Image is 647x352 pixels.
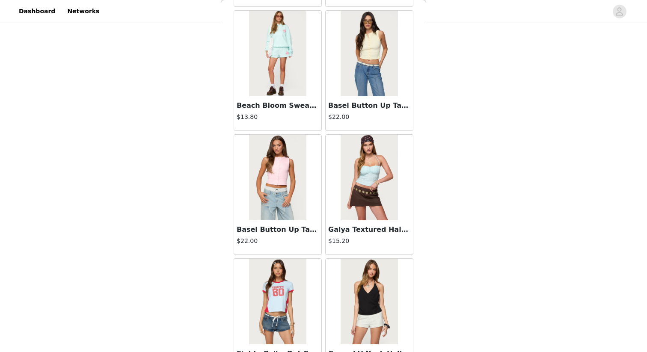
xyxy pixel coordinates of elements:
[328,237,410,246] h4: $15.20
[237,112,319,121] h4: $13.80
[237,237,319,246] h4: $22.00
[237,225,319,235] h3: Basel Button Up Tank Top
[249,11,306,96] img: Beach Bloom Sweat Shorts
[341,259,398,344] img: Carmel V Neck Halter Top
[62,2,104,21] a: Networks
[341,11,398,96] img: Basel Button Up Tank Top
[328,101,410,111] h3: Basel Button Up Tank Top
[328,112,410,121] h4: $22.00
[341,135,398,220] img: Galya Textured Halter Top
[237,101,319,111] h3: Beach Bloom Sweat Shorts
[328,225,410,235] h3: Galya Textured Halter Top
[615,5,623,18] div: avatar
[14,2,60,21] a: Dashboard
[249,259,306,344] img: Eighty Polka Dot Contrast T Shirt
[249,135,306,220] img: Basel Button Up Tank Top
